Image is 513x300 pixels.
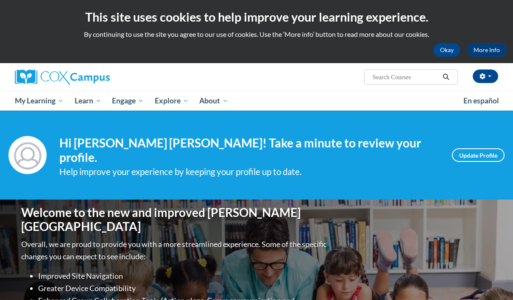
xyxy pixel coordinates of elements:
[6,8,507,25] h2: This site uses cookies to help improve your learning experience.
[112,96,144,106] span: Engage
[473,69,498,83] button: Account Settings
[458,92,505,110] a: En español
[21,238,329,263] p: Overall, we are proud to provide you with a more streamlined experience. Some of the specific cha...
[155,96,189,106] span: Explore
[106,91,149,111] a: Engage
[372,72,440,82] input: Search Courses
[199,96,228,106] span: About
[467,43,507,57] a: More Info
[75,96,101,106] span: Learn
[59,136,439,164] h4: Hi [PERSON_NAME] [PERSON_NAME]! Take a minute to review your profile.
[149,91,194,111] a: Explore
[38,282,329,294] li: Greater Device Compatibility
[433,43,460,57] button: Okay
[15,96,64,106] span: My Learning
[8,91,505,111] div: Main menu
[38,270,329,282] li: Improved Site Navigation
[479,266,506,293] iframe: Button to launch messaging window
[452,148,505,162] a: Update Profile
[21,206,329,234] h1: Welcome to the new and improved [PERSON_NAME][GEOGRAPHIC_DATA]
[440,72,452,82] button: Search
[6,30,507,39] p: By continuing to use the site you agree to our use of cookies. Use the ‘More info’ button to read...
[8,136,47,174] img: Profile Image
[59,165,439,179] div: Help improve your experience by keeping your profile up to date.
[69,91,107,111] a: Learn
[194,91,234,111] a: About
[463,96,499,105] span: En español
[15,69,167,85] a: Cox Campus
[15,69,110,85] img: Cox Campus
[9,91,69,111] a: My Learning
